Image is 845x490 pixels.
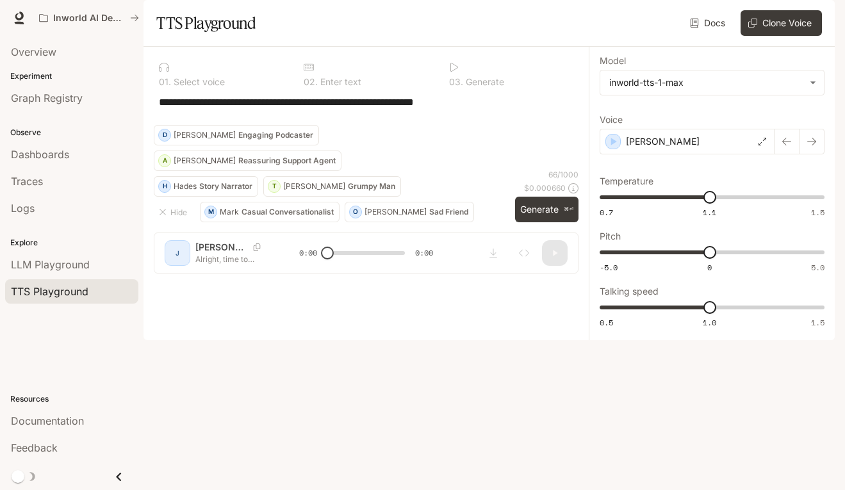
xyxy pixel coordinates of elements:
[159,151,170,171] div: A
[600,56,626,65] p: Model
[348,183,395,190] p: Grumpy Man
[205,202,217,222] div: M
[154,151,341,171] button: A[PERSON_NAME]Reassuring Support Agent
[53,13,125,24] p: Inworld AI Demos
[600,317,613,328] span: 0.5
[263,176,401,197] button: T[PERSON_NAME]Grumpy Man
[238,157,336,165] p: Reassuring Support Agent
[600,70,824,95] div: inworld-tts-1-max
[707,262,712,273] span: 0
[154,125,319,145] button: D[PERSON_NAME]Engaging Podcaster
[811,207,824,218] span: 1.5
[600,287,659,296] p: Talking speed
[283,183,345,190] p: [PERSON_NAME]
[741,10,822,36] button: Clone Voice
[703,317,716,328] span: 1.0
[463,78,504,86] p: Generate
[174,183,197,190] p: Hades
[600,232,621,241] p: Pitch
[703,207,716,218] span: 1.1
[811,317,824,328] span: 1.5
[626,135,700,148] p: [PERSON_NAME]
[220,208,239,216] p: Mark
[171,78,225,86] p: Select voice
[154,202,195,222] button: Hide
[811,262,824,273] span: 5.0
[564,206,573,213] p: ⌘⏎
[600,115,623,124] p: Voice
[345,202,474,222] button: O[PERSON_NAME]Sad Friend
[156,10,256,36] h1: TTS Playground
[350,202,361,222] div: O
[174,157,236,165] p: [PERSON_NAME]
[199,183,252,190] p: Story Narrator
[600,177,653,186] p: Temperature
[33,5,145,31] button: All workspaces
[600,207,613,218] span: 0.7
[609,76,803,89] div: inworld-tts-1-max
[515,197,578,223] button: Generate⌘⏎
[174,131,236,139] p: [PERSON_NAME]
[449,78,463,86] p: 0 3 .
[159,78,171,86] p: 0 1 .
[318,78,361,86] p: Enter text
[159,176,170,197] div: H
[429,208,468,216] p: Sad Friend
[304,78,318,86] p: 0 2 .
[154,176,258,197] button: HHadesStory Narrator
[365,208,427,216] p: [PERSON_NAME]
[159,125,170,145] div: D
[242,208,334,216] p: Casual Conversationalist
[238,131,313,139] p: Engaging Podcaster
[687,10,730,36] a: Docs
[268,176,280,197] div: T
[200,202,340,222] button: MMarkCasual Conversationalist
[600,262,618,273] span: -5.0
